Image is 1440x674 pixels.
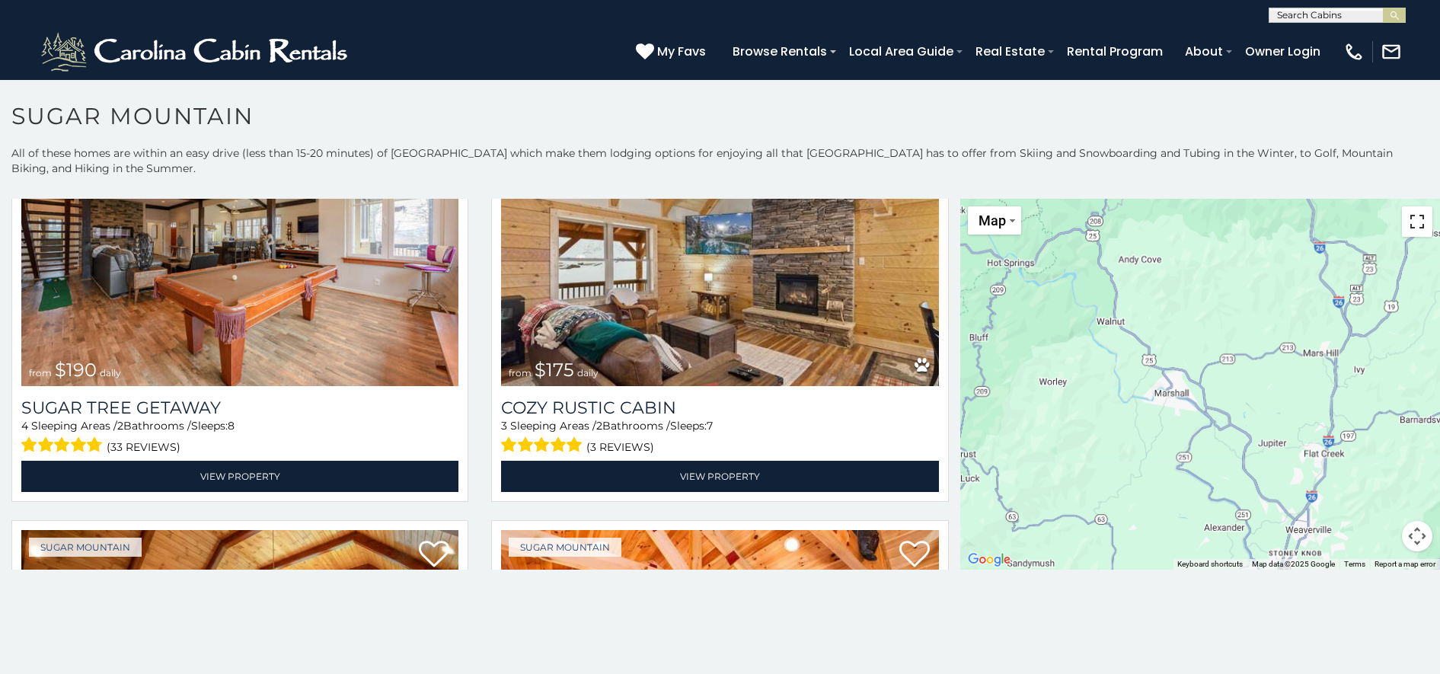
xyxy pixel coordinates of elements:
span: $190 [55,359,97,381]
div: Sleeping Areas / Bathrooms / Sleeps: [501,418,938,457]
a: Sugar Mountain [509,538,621,557]
img: Sugar Tree Getaway [21,93,458,386]
span: daily [100,367,121,379]
div: Sleeping Areas / Bathrooms / Sleeps: [21,418,458,457]
img: Google [964,550,1014,570]
span: from [29,367,52,379]
a: Add to favorites [419,539,449,571]
button: Keyboard shortcuts [1177,559,1243,570]
span: Map [979,212,1006,228]
span: $175 [535,359,574,381]
a: About [1177,38,1231,65]
a: View Property [21,461,458,492]
span: 2 [596,419,602,433]
a: Local Area Guide [841,38,961,65]
button: Toggle fullscreen view [1402,206,1432,237]
span: 4 [21,419,28,433]
span: 7 [707,419,713,433]
a: Rental Program [1059,38,1170,65]
span: (33 reviews) [107,437,180,457]
a: Browse Rentals [725,38,835,65]
span: My Favs [657,42,706,61]
img: phone-regular-white.png [1343,41,1365,62]
a: Cozy Rustic Cabin from $175 daily [501,93,938,386]
span: (3 reviews) [586,437,654,457]
img: White-1-2.png [38,29,354,75]
a: Open this area in Google Maps (opens a new window) [964,550,1014,570]
a: Real Estate [968,38,1052,65]
a: Sugar Mountain [29,538,142,557]
a: Report a map error [1375,560,1435,568]
img: mail-regular-white.png [1381,41,1402,62]
a: Owner Login [1237,38,1328,65]
button: Change map style [968,206,1021,235]
span: 3 [501,419,507,433]
a: View Property [501,461,938,492]
a: Sugar Tree Getaway [21,398,458,418]
a: Add to favorites [899,539,930,571]
a: Sugar Tree Getaway from $190 daily [21,93,458,386]
span: Map data ©2025 Google [1252,560,1335,568]
a: Cozy Rustic Cabin [501,398,938,418]
button: Map camera controls [1402,521,1432,551]
img: Cozy Rustic Cabin [501,93,938,386]
span: 8 [228,419,235,433]
span: from [509,367,532,379]
span: 2 [117,419,123,433]
span: daily [577,367,599,379]
a: Terms (opens in new tab) [1344,560,1365,568]
a: My Favs [636,42,710,62]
